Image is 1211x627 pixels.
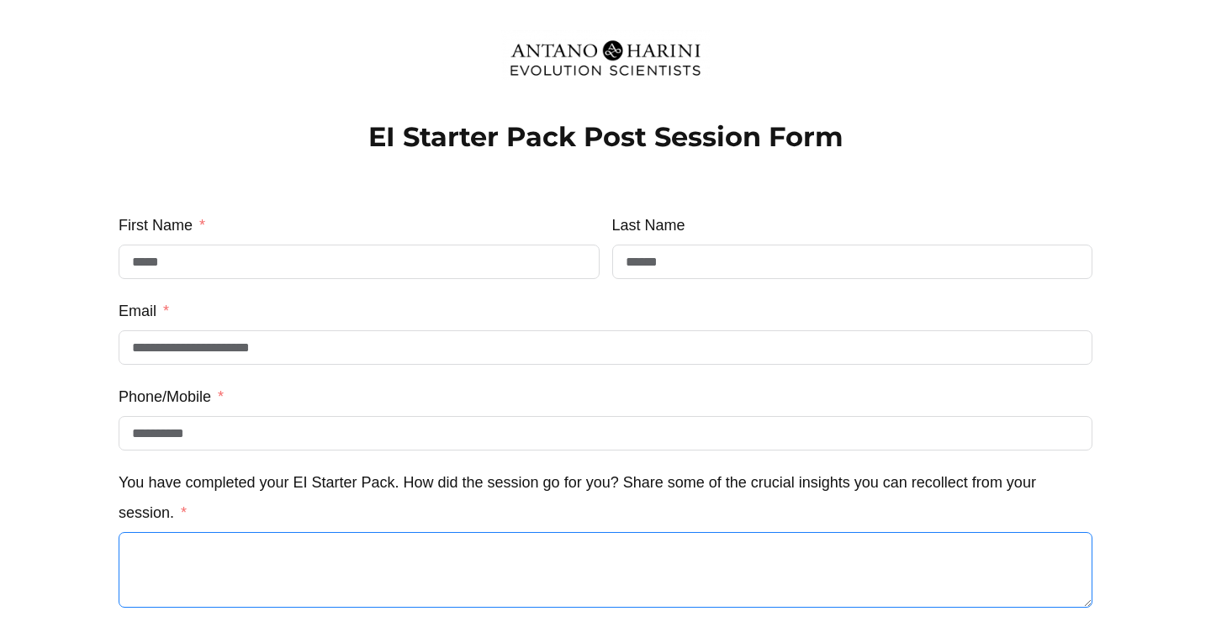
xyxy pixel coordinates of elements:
[501,29,710,87] img: Evolution-Scientist (2)
[119,416,1092,450] input: Phone/Mobile
[119,532,1092,608] textarea: You have completed your EI Starter Pack. How did the session go for you? Share some of the crucia...
[119,330,1092,365] input: Email
[612,210,685,240] label: Last Name
[119,467,1092,528] label: You have completed your EI Starter Pack. How did the session go for you? Share some of the crucia...
[368,120,843,153] strong: EI Starter Pack Post Session Form
[119,382,224,412] label: Phone/Mobile
[119,296,169,326] label: Email
[119,210,205,240] label: First Name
